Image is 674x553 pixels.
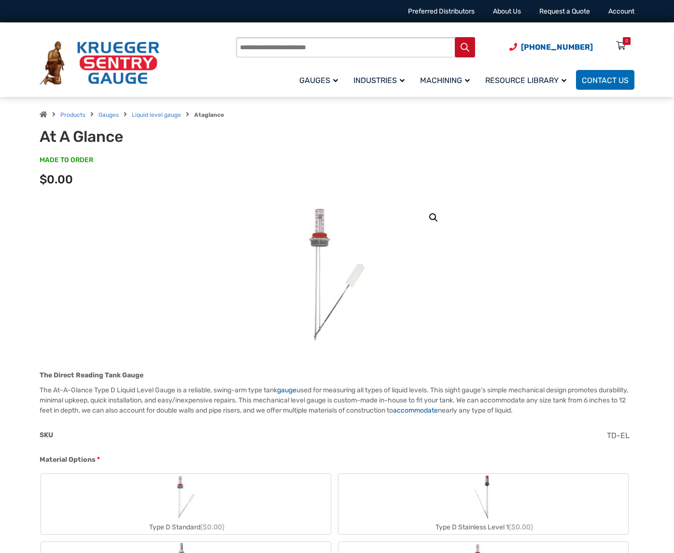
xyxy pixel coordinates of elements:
img: Chemical Sight Gauge [471,474,496,520]
a: Gauges [98,111,119,118]
abbr: required [97,455,100,465]
a: Gauges [294,69,348,91]
a: Industries [348,69,414,91]
span: Industries [353,76,405,85]
img: Krueger Sentry Gauge [40,41,159,85]
div: Type D Stainless Level 1 [338,520,628,534]
a: Liquid level gauge [132,111,181,118]
span: Resource Library [485,76,566,85]
a: Contact Us [576,70,634,90]
strong: The Direct Reading Tank Gauge [40,371,143,379]
div: Type D Standard [41,520,331,534]
a: Phone Number (920) 434-8860 [509,41,593,53]
label: Type D Standard [41,474,331,534]
a: View full-screen image gallery [425,209,442,226]
a: Account [608,7,634,15]
a: Machining [414,69,479,91]
span: ($0.00) [200,523,225,531]
a: accommodate [393,406,438,415]
span: Machining [420,76,470,85]
a: About Us [493,7,521,15]
span: Contact Us [582,76,629,85]
span: TD-EL [607,431,630,440]
a: gauge [277,386,296,394]
img: At A Glance [279,201,395,346]
span: Gauges [299,76,338,85]
p: The At-A-Glance Type D Liquid Level Gauge is a reliable, swing-arm type tank used for measuring a... [40,385,634,415]
div: 0 [625,37,628,45]
h1: At A Glance [40,127,278,146]
a: Preferred Distributors [408,7,475,15]
span: Material Options [40,456,96,464]
span: [PHONE_NUMBER] [521,42,593,52]
span: SKU [40,431,53,439]
strong: Ataglance [194,111,224,118]
a: Products [60,111,85,118]
a: Resource Library [479,69,576,91]
a: Request a Quote [539,7,590,15]
span: $0.00 [40,173,73,186]
label: Type D Stainless Level 1 [338,474,628,534]
span: ($0.00) [509,523,533,531]
span: MADE TO ORDER [40,155,93,165]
